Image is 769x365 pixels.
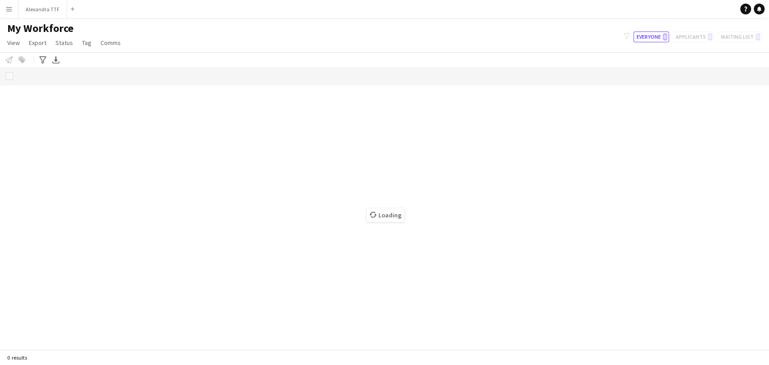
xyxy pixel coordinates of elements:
span: Loading [367,208,404,222]
span: 0 [663,33,667,41]
button: Alexandra TTF [18,0,67,18]
a: Status [52,37,77,49]
a: Tag [78,37,95,49]
span: My Workforce [7,22,73,35]
span: Status [55,39,73,47]
button: Everyone0 [633,32,669,42]
span: View [7,39,20,47]
app-action-btn: Advanced filters [37,54,48,65]
app-action-btn: Export XLSX [50,54,61,65]
a: Export [25,37,50,49]
span: Comms [100,39,121,47]
span: Export [29,39,46,47]
span: Tag [82,39,91,47]
a: Comms [97,37,124,49]
a: View [4,37,23,49]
